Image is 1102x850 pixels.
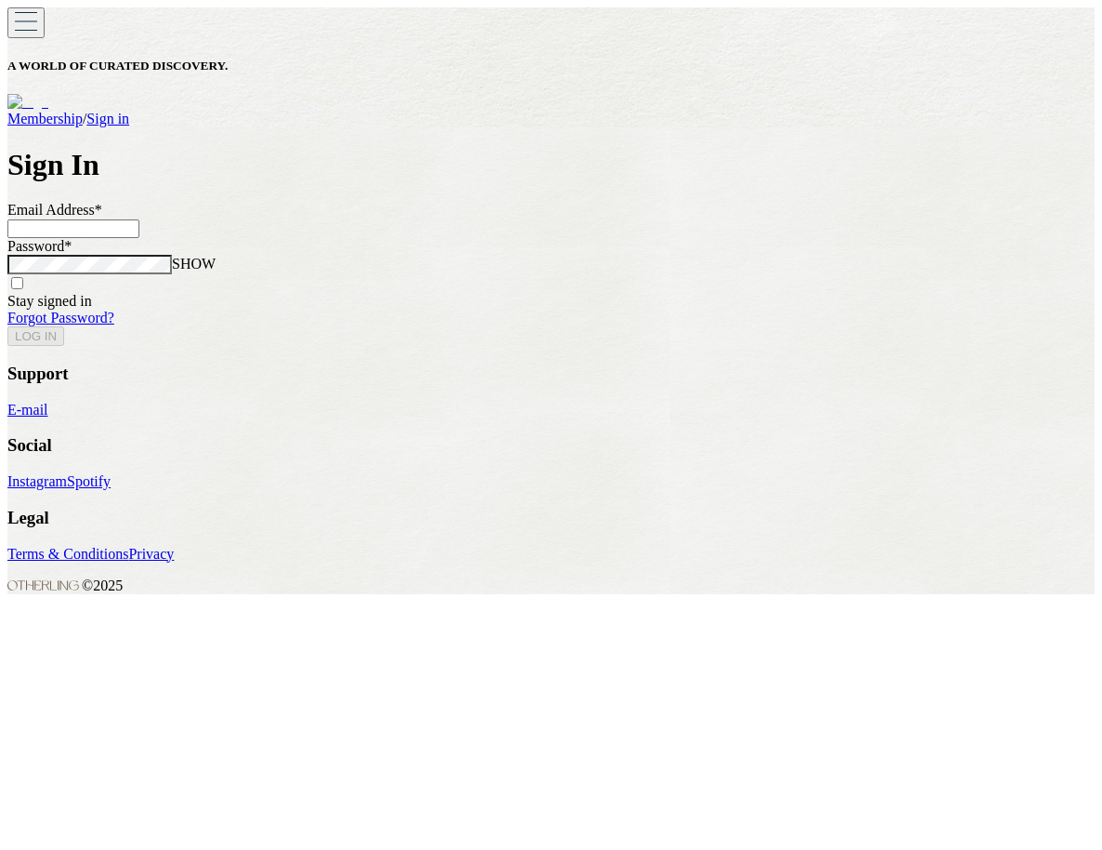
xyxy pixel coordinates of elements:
[7,326,64,346] button: LOG IN
[7,546,128,562] a: Terms & Conditions
[172,256,216,272] span: SHOW
[7,94,48,111] img: logo
[7,111,83,126] a: Membership
[7,148,1095,182] h1: Sign In
[7,578,123,593] span: © 2025
[7,238,72,254] label: Password
[7,402,48,418] a: E-mail
[7,293,92,309] label: Stay signed in
[7,508,1095,528] h3: Legal
[86,111,129,126] a: Sign in
[7,59,1095,73] h5: A WORLD OF CURATED DISCOVERY.
[7,310,114,325] a: Forgot Password?
[7,364,1095,384] h3: Support
[128,546,174,562] a: Privacy
[7,473,67,489] a: Instagram
[7,435,1095,456] h3: Social
[83,111,86,126] span: /
[7,202,102,218] label: Email Address
[67,473,111,489] a: Spotify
